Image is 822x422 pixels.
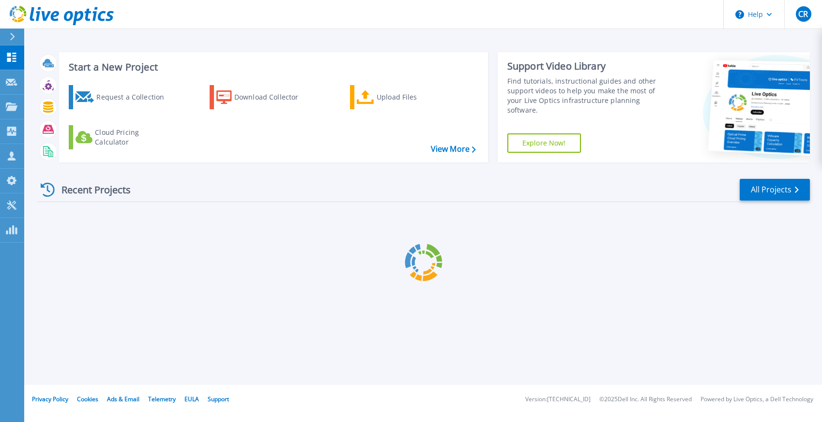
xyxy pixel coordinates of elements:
[107,395,139,403] a: Ads & Email
[234,87,312,107] div: Download Collector
[740,179,810,201] a: All Projects
[507,60,665,73] div: Support Video Library
[210,85,318,109] a: Download Collector
[208,395,229,403] a: Support
[431,145,476,154] a: View More
[507,133,581,153] a: Explore Now!
[77,395,98,403] a: Cookies
[184,395,199,403] a: EULA
[377,87,454,107] div: Upload Files
[148,395,176,403] a: Telemetry
[37,178,144,202] div: Recent Projects
[96,87,174,107] div: Request a Collection
[69,62,475,73] h3: Start a New Project
[69,125,177,149] a: Cloud Pricing Calculator
[350,85,458,109] a: Upload Files
[700,396,813,403] li: Powered by Live Optics, a Dell Technology
[95,128,172,147] div: Cloud Pricing Calculator
[507,76,665,115] div: Find tutorials, instructional guides and other support videos to help you make the most of your L...
[798,10,808,18] span: CR
[525,396,591,403] li: Version: [TECHNICAL_ID]
[69,85,177,109] a: Request a Collection
[599,396,692,403] li: © 2025 Dell Inc. All Rights Reserved
[32,395,68,403] a: Privacy Policy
